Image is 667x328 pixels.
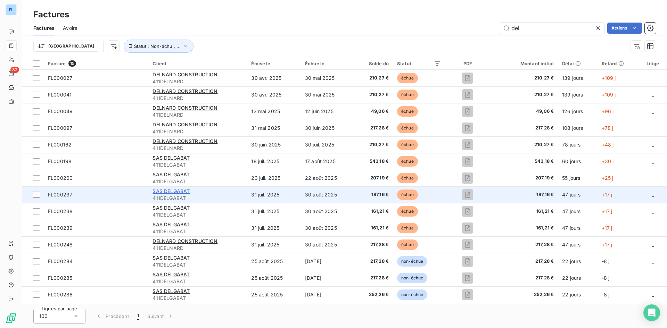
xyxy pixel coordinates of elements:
[33,8,69,21] h3: Factures
[153,238,217,244] span: DELNARD CONSTRUCTION
[359,61,389,66] div: Solde dû
[602,158,614,164] span: +30 j
[247,286,301,303] td: 25 août 2025
[652,108,654,114] span: _
[48,61,66,66] span: Facture
[397,61,441,66] div: Statut
[153,261,243,268] span: 411DELGABAT
[652,275,654,281] span: _
[48,125,72,131] span: FL000097
[48,258,73,264] span: FL000284
[495,141,554,148] span: 210,27 €
[247,136,301,153] td: 30 juin 2025
[153,211,243,218] span: 411DELGABAT
[602,225,612,231] span: +17 j
[602,275,610,281] span: -8 j
[495,191,554,198] span: 187,16 €
[48,142,72,148] span: FL000162
[33,41,99,52] button: [GEOGRAPHIC_DATA]
[247,103,301,120] td: 13 mai 2025
[359,141,389,148] span: 210,27 €
[602,142,614,148] span: +48 j
[153,255,190,261] span: SAS DELGABAT
[397,73,418,83] span: échue
[301,103,355,120] td: 12 juin 2025
[137,313,139,320] span: 1
[301,170,355,186] td: 22 août 2025
[68,60,76,67] span: 15
[153,195,243,202] span: 411DELGABAT
[247,253,301,270] td: 25 août 2025
[247,70,301,86] td: 30 avr. 2025
[562,61,593,66] div: Délai
[602,192,612,197] span: +17 j
[397,123,418,133] span: échue
[359,158,389,165] span: 543,18 €
[251,61,297,66] div: Émise le
[495,275,554,281] span: 217,28 €
[153,61,243,66] div: Client
[397,273,427,283] span: non-échue
[602,61,634,66] div: Retard
[359,108,389,115] span: 49,06 €
[48,208,73,214] span: FL000238
[153,128,243,135] span: 411DELNARD
[602,92,616,98] span: +109 j
[397,156,418,167] span: échue
[153,155,190,161] span: SAS DELGABAT
[558,136,598,153] td: 78 jours
[247,220,301,236] td: 31 juil. 2025
[153,221,190,227] span: SAS DELGABAT
[359,208,389,215] span: 161,21 €
[305,61,351,66] div: Échue le
[558,253,598,270] td: 22 jours
[397,106,418,117] span: échue
[153,188,190,194] span: SAS DELGABAT
[558,153,598,170] td: 60 jours
[495,175,554,182] span: 207,19 €
[495,125,554,132] span: 217,28 €
[397,90,418,100] span: échue
[247,270,301,286] td: 25 août 2025
[359,275,389,281] span: 217,28 €
[153,205,190,211] span: SAS DELGABAT
[48,92,72,98] span: FL000041
[301,303,355,320] td: [DATE]
[124,40,193,53] button: Statut : Non-échu , ...
[247,170,301,186] td: 23 juil. 2025
[602,108,614,114] span: +96 j
[643,61,663,66] div: Litige
[48,75,72,81] span: FL000027
[495,91,554,98] span: 210,27 €
[301,236,355,253] td: 30 août 2025
[652,142,654,148] span: _
[153,105,217,111] span: DELNARD CONSTRUCTION
[397,190,418,200] span: échue
[558,186,598,203] td: 47 jours
[247,303,301,320] td: 31 août 2025
[558,236,598,253] td: 47 jours
[153,145,243,152] span: 411DELNARD
[153,138,217,144] span: DELNARD CONSTRUCTION
[153,72,217,77] span: DELNARD CONSTRUCTION
[301,270,355,286] td: [DATE]
[301,286,355,303] td: [DATE]
[359,175,389,182] span: 207,19 €
[301,203,355,220] td: 30 août 2025
[558,203,598,220] td: 47 jours
[643,304,660,321] div: Open Intercom Messenger
[153,88,217,94] span: DELNARD CONSTRUCTION
[134,43,181,49] span: Statut : Non-échu , ...
[48,175,73,181] span: FL000200
[397,206,418,217] span: échue
[558,270,598,286] td: 22 jours
[558,70,598,86] td: 139 jours
[48,108,73,114] span: FL000049
[153,178,243,185] span: 411DELGABAT
[301,153,355,170] td: 17 août 2025
[558,86,598,103] td: 139 jours
[247,153,301,170] td: 18 juil. 2025
[301,136,355,153] td: 30 juil. 2025
[153,278,243,285] span: 411DELGABAT
[495,291,554,298] span: 252,26 €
